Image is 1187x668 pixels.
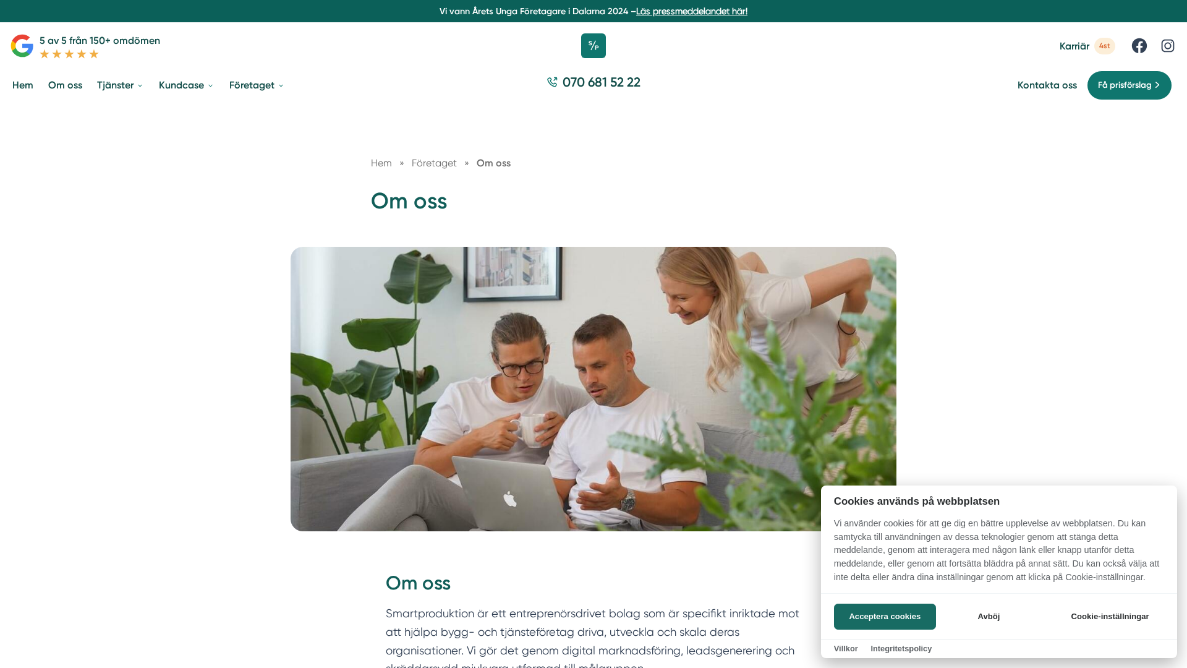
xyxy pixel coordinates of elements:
p: Vi använder cookies för att ge dig en bättre upplevelse av webbplatsen. Du kan samtycka till anvä... [821,517,1177,593]
a: Villkor [834,644,858,653]
a: Integritetspolicy [870,644,932,653]
button: Acceptera cookies [834,604,936,630]
button: Cookie-inställningar [1056,604,1164,630]
h2: Cookies används på webbplatsen [821,495,1177,507]
button: Avböj [940,604,1038,630]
